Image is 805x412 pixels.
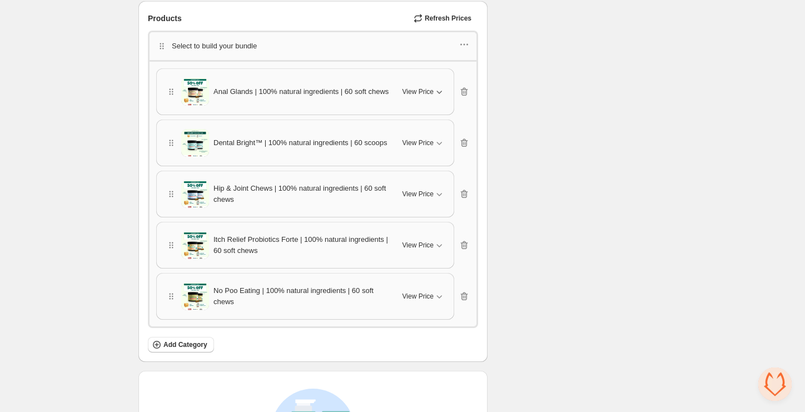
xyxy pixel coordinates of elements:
[213,183,389,205] span: Hip & Joint Chews | 100% natural ingredients | 60 soft chews
[181,180,209,208] img: Hip & Joint Chews | 100% natural ingredients | 60 soft chews
[396,185,451,203] button: View Price
[409,11,478,26] button: Refresh Prices
[402,190,434,198] span: View Price
[181,282,209,310] img: No Poo Eating | 100% natural ingredients | 60 soft chews
[213,285,389,307] span: No Poo Eating | 100% natural ingredients | 60 soft chews
[213,234,389,256] span: Itch Relief Probiotics Forte | 100% natural ingredients | 60 soft chews
[402,87,434,96] span: View Price
[148,337,214,353] button: Add Category
[396,287,451,305] button: View Price
[172,41,257,52] p: Select to build your bundle
[402,292,434,301] span: View Price
[213,137,387,148] span: Dental Bright™ | 100% natural ingredients | 60 scoops
[396,236,451,254] button: View Price
[213,86,389,97] span: Anal Glands | 100% natural ingredients | 60 soft chews
[163,340,207,349] span: Add Category
[181,129,209,157] img: Dental Bright™ | 100% natural ingredients | 60 scoops
[402,241,434,250] span: View Price
[396,83,451,101] button: View Price
[148,13,182,24] span: Products
[402,138,434,147] span: View Price
[425,14,471,23] span: Refresh Prices
[181,78,209,106] img: Anal Glands | 100% natural ingredients | 60 soft chews
[396,134,451,152] button: View Price
[758,368,792,401] div: Open chat
[181,231,209,259] img: Itch Relief Probiotics Forte | 100% natural ingredients | 60 soft chews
